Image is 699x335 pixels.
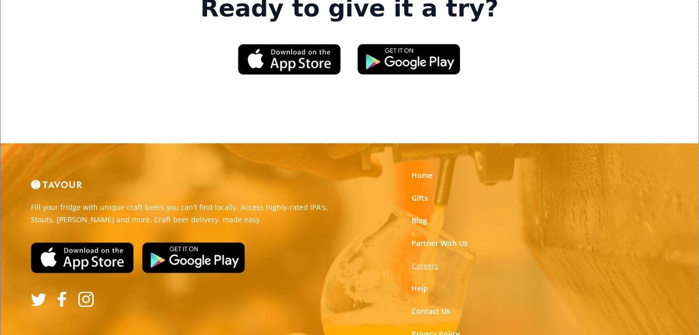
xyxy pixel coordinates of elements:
a: Gifts [412,193,428,203]
a: Partner With Us [412,238,468,249]
a: Help [412,284,428,294]
a: Blog [412,216,427,226]
a: Contact Us [412,306,450,316]
a: Careers [412,261,438,271]
a: Home [412,170,433,181]
p: Fill your fridge with unique craft beers you can't find locally. Access highly-rated IPA's, Stout... [31,201,342,226]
